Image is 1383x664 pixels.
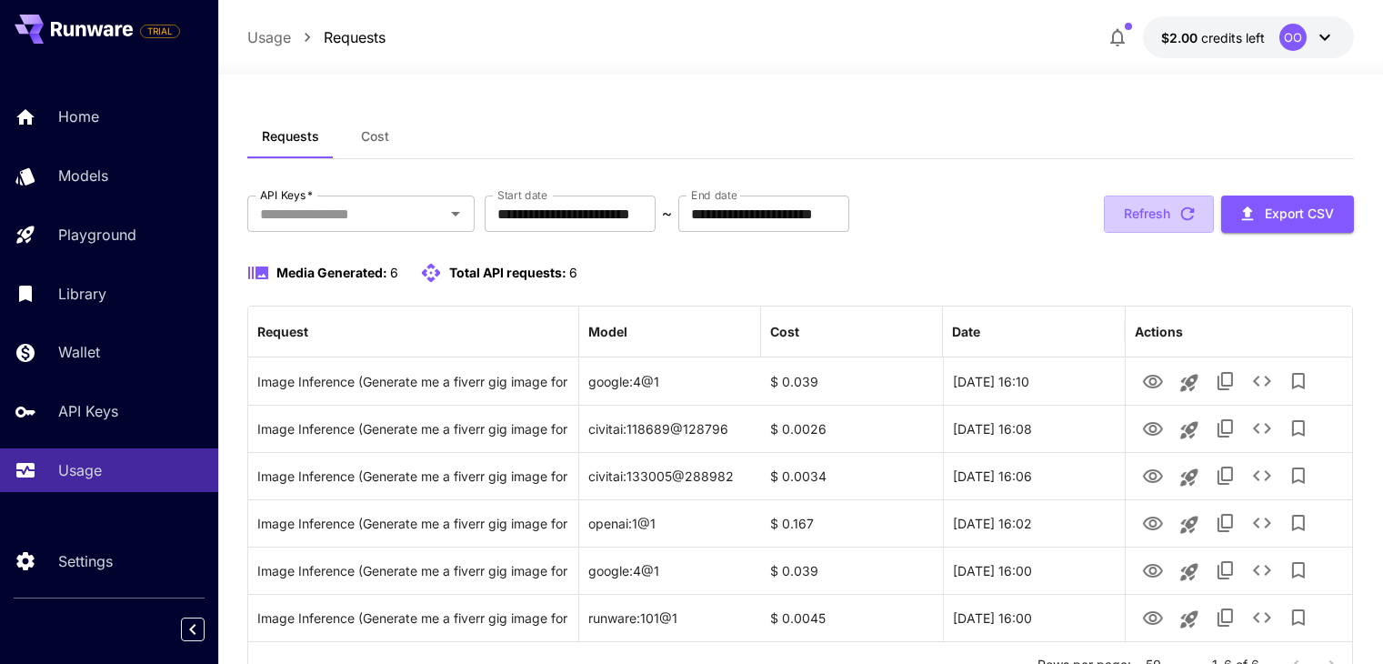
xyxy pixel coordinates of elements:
[579,405,761,452] div: civitai:118689@128796
[141,25,179,38] span: TRIAL
[943,547,1125,594] div: 03 Oct, 2025 16:00
[1161,30,1201,45] span: $2.00
[1171,412,1208,448] button: Launch in playground
[579,452,761,499] div: civitai:133005@288982
[1135,599,1171,636] button: View
[1135,409,1171,447] button: View
[588,324,627,339] div: Model
[257,595,569,641] div: Click to copy prompt
[1244,599,1280,636] button: See details
[58,341,100,363] p: Wallet
[257,548,569,594] div: Click to copy prompt
[1161,28,1265,47] div: $2.00
[1171,459,1208,496] button: Launch in playground
[1135,324,1183,339] div: Actions
[1280,505,1317,541] button: Add to library
[1135,504,1171,541] button: View
[579,357,761,405] div: google:4@1
[1135,457,1171,494] button: View
[952,324,980,339] div: Date
[449,265,566,280] span: Total API requests:
[1135,362,1171,399] button: View
[1280,552,1317,589] button: Add to library
[1280,410,1317,447] button: Add to library
[1280,458,1317,494] button: Add to library
[1135,551,1171,589] button: View
[276,265,387,280] span: Media Generated:
[1208,599,1244,636] button: Copy TaskUUID
[181,618,205,641] button: Collapse sidebar
[1280,599,1317,636] button: Add to library
[579,594,761,641] div: runware:101@1
[1244,458,1280,494] button: See details
[443,201,468,226] button: Open
[324,26,386,48] a: Requests
[579,499,761,547] div: openai:1@1
[761,452,943,499] div: $ 0.0034
[247,26,386,48] nav: breadcrumb
[1244,363,1280,399] button: See details
[579,547,761,594] div: google:4@1
[257,358,569,405] div: Click to copy prompt
[361,128,389,145] span: Cost
[943,405,1125,452] div: 03 Oct, 2025 16:08
[140,20,180,42] span: Add your payment card to enable full platform functionality.
[257,500,569,547] div: Click to copy prompt
[943,594,1125,641] div: 03 Oct, 2025 16:00
[1143,16,1354,58] button: $2.00OO
[260,187,313,203] label: API Keys
[761,357,943,405] div: $ 0.039
[58,106,99,127] p: Home
[1201,30,1265,45] span: credits left
[569,265,577,280] span: 6
[1208,363,1244,399] button: Copy TaskUUID
[943,499,1125,547] div: 03 Oct, 2025 16:02
[257,324,308,339] div: Request
[1171,601,1208,638] button: Launch in playground
[58,283,106,305] p: Library
[195,613,218,646] div: Collapse sidebar
[943,452,1125,499] div: 03 Oct, 2025 16:06
[1171,507,1208,543] button: Launch in playground
[58,550,113,572] p: Settings
[1208,505,1244,541] button: Copy TaskUUID
[1208,458,1244,494] button: Copy TaskUUID
[1244,410,1280,447] button: See details
[58,400,118,422] p: API Keys
[58,224,136,246] p: Playground
[1208,552,1244,589] button: Copy TaskUUID
[761,405,943,452] div: $ 0.0026
[761,594,943,641] div: $ 0.0045
[770,324,799,339] div: Cost
[1104,196,1214,233] button: Refresh
[1244,505,1280,541] button: See details
[691,187,737,203] label: End date
[1279,24,1307,51] div: OO
[390,265,398,280] span: 6
[1221,196,1354,233] button: Export CSV
[58,459,102,481] p: Usage
[262,128,319,145] span: Requests
[662,203,672,225] p: ~
[257,453,569,499] div: Click to copy prompt
[1171,554,1208,590] button: Launch in playground
[761,499,943,547] div: $ 0.167
[1208,410,1244,447] button: Copy TaskUUID
[761,547,943,594] div: $ 0.039
[1280,363,1317,399] button: Add to library
[1244,552,1280,589] button: See details
[943,357,1125,405] div: 03 Oct, 2025 16:10
[58,165,108,186] p: Models
[247,26,291,48] a: Usage
[1171,365,1208,401] button: Launch in playground
[497,187,547,203] label: Start date
[257,406,569,452] div: Click to copy prompt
